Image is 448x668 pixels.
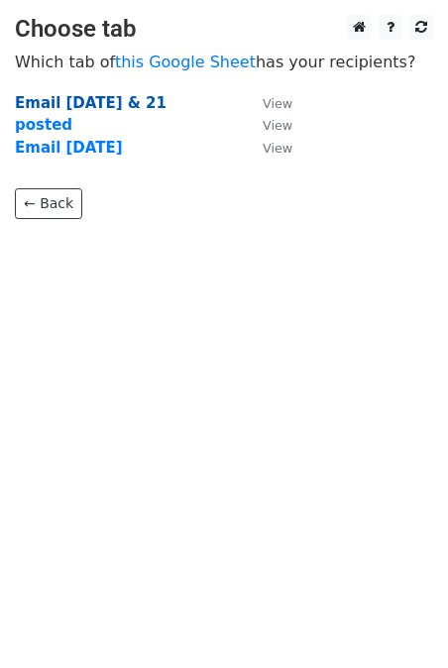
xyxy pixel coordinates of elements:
[263,96,292,111] small: View
[263,118,292,133] small: View
[243,116,292,134] a: View
[15,15,433,44] h3: Choose tab
[349,573,448,668] iframe: Chat Widget
[15,52,433,72] p: Which tab of has your recipients?
[263,141,292,156] small: View
[115,53,256,71] a: this Google Sheet
[15,139,123,157] a: Email [DATE]
[243,94,292,112] a: View
[15,188,82,219] a: ← Back
[15,116,72,134] a: posted
[15,94,167,112] a: Email [DATE] & 21
[243,139,292,157] a: View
